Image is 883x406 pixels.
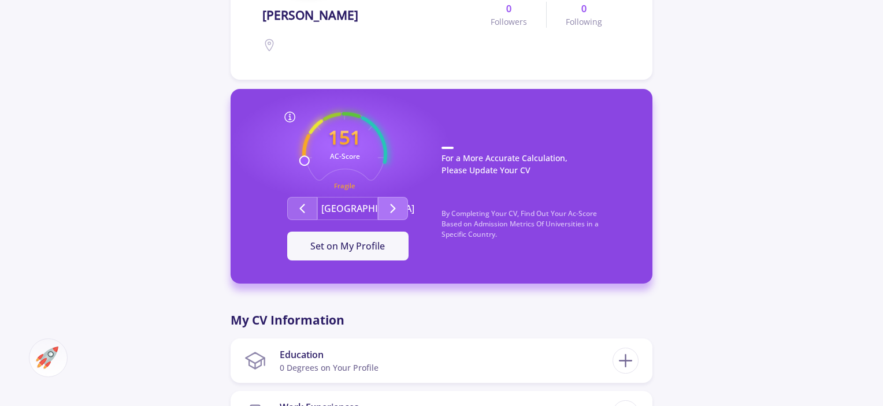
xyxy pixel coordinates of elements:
[491,16,527,28] span: Followers
[280,362,379,374] div: 0 Degrees on Your Profile
[262,6,358,25] span: [PERSON_NAME]
[310,240,385,252] span: Set on My Profile
[334,182,355,191] text: Fragile
[36,347,58,369] img: ac-market
[280,348,379,362] div: Education
[441,147,629,188] p: For a More Accurate Calculation, Please Update Your CV
[254,197,441,220] div: Second group
[231,311,652,330] p: My CV Information
[287,232,409,260] button: Set on My Profile
[328,124,361,150] text: 151
[566,16,602,28] span: Following
[506,2,511,16] b: 0
[581,2,587,16] b: 0
[441,208,629,251] p: By Completing Your CV, Find Out Your Ac-Score Based on Admission Metrics Of Universities in a Spe...
[317,197,378,220] button: [GEOGRAPHIC_DATA]
[330,151,360,161] text: AC-Score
